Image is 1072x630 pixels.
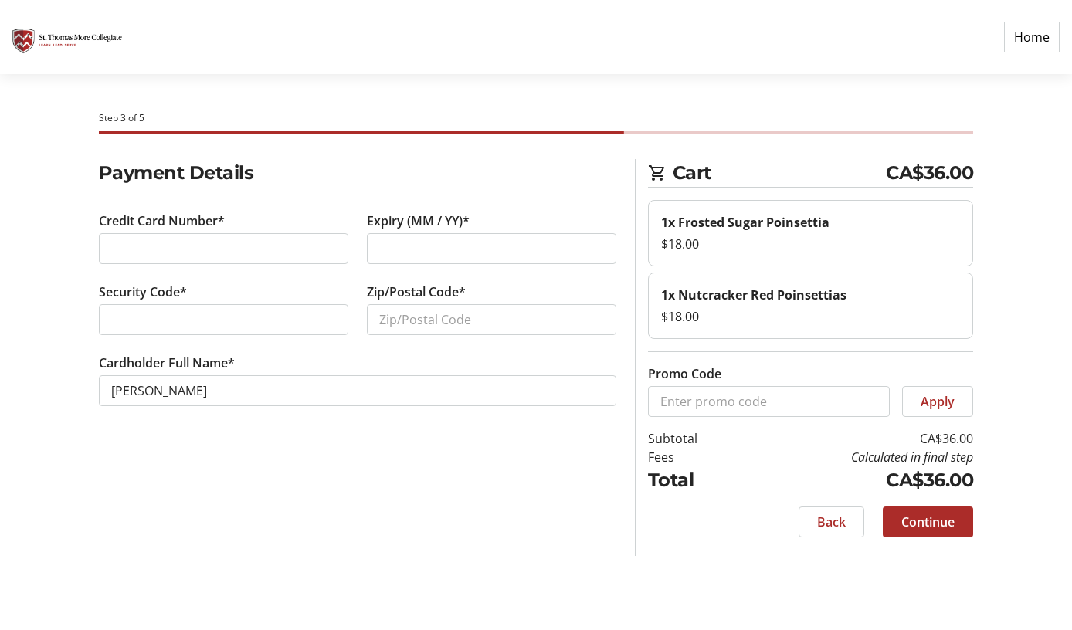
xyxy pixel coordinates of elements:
iframe: Secure card number input frame [111,239,336,258]
div: $18.00 [661,307,961,326]
strong: 1x Nutcracker Red Poinsettias [661,286,846,303]
label: Credit Card Number* [99,212,225,230]
input: Enter promo code [648,386,891,417]
td: Fees [648,448,742,466]
button: Continue [883,506,973,537]
td: Calculated in final step [741,448,973,466]
span: Back [817,513,846,531]
h2: Payment Details [99,159,616,187]
span: Continue [901,513,955,531]
img: St. Thomas More Collegiate #2's Logo [12,6,122,68]
td: Total [648,466,742,494]
label: Promo Code [648,364,721,383]
button: Back [799,506,864,537]
td: Subtotal [648,429,742,448]
label: Zip/Postal Code* [367,283,466,301]
button: Apply [902,386,973,417]
span: Cart [673,159,887,187]
input: Card Holder Name [99,375,616,406]
label: Cardholder Full Name* [99,354,235,372]
td: CA$36.00 [741,466,973,494]
iframe: Secure CVC input frame [111,310,336,329]
label: Security Code* [99,283,187,301]
td: CA$36.00 [741,429,973,448]
input: Zip/Postal Code [367,304,616,335]
label: Expiry (MM / YY)* [367,212,470,230]
div: Step 3 of 5 [99,111,974,125]
span: Apply [921,392,955,411]
div: $18.00 [661,235,961,253]
iframe: Secure expiration date input frame [379,239,604,258]
span: CA$36.00 [886,159,973,187]
strong: 1x Frosted Sugar Poinsettia [661,214,829,231]
a: Home [1004,22,1060,52]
